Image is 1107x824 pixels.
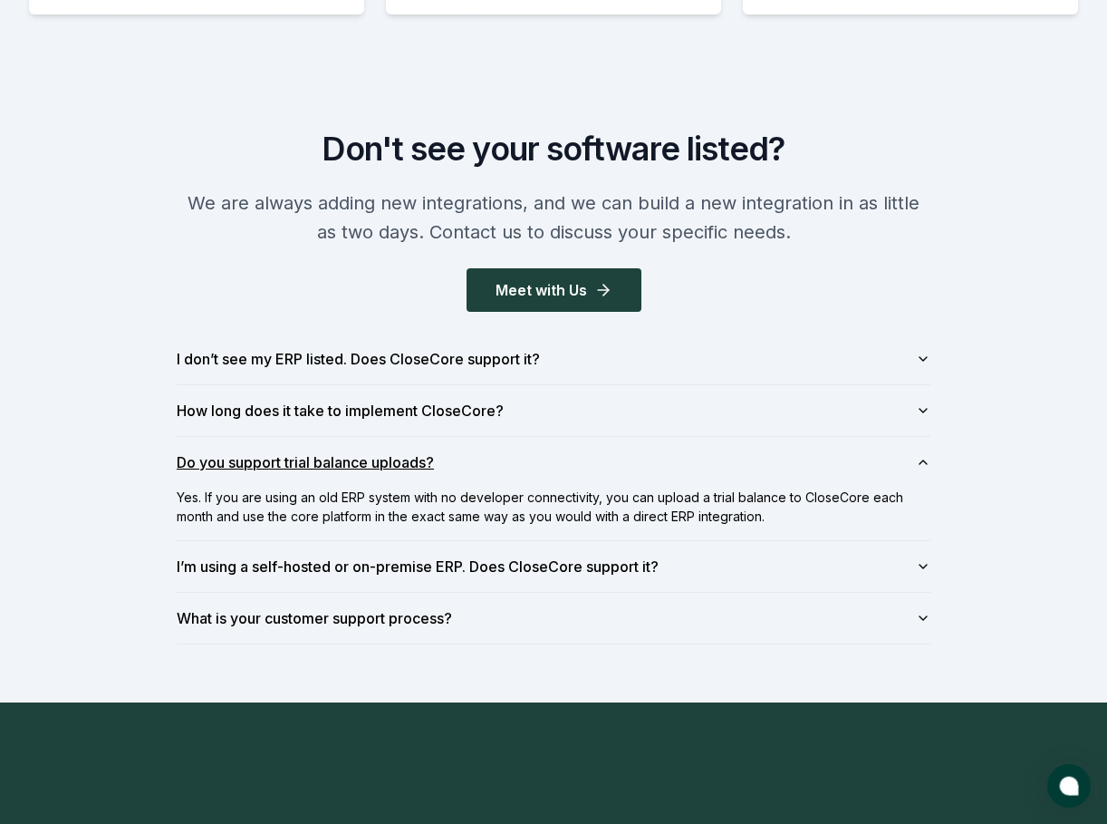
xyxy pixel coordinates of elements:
p: We are always adding new integrations, and we can build a new integration in as little as two day... [177,189,930,247]
div: Yes. If you are using an old ERP system with no developer connectivity, you can upload a trial ba... [177,488,930,540]
h2: Don't see your software listed? [177,131,930,167]
button: I don’t see my ERP listed. Does CloseCore support it? [177,334,930,384]
button: I’m using a self-hosted or on-premise ERP. Does CloseCore support it? [177,541,930,592]
button: How long does it take to implement CloseCore? [177,385,930,436]
button: atlas-launcher [1047,764,1091,808]
button: What is your customer support process? [177,593,930,644]
div: Do you support trial balance uploads? [177,488,930,540]
button: Meet with Us [467,268,641,312]
button: Do you support trial balance uploads? [177,437,930,488]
